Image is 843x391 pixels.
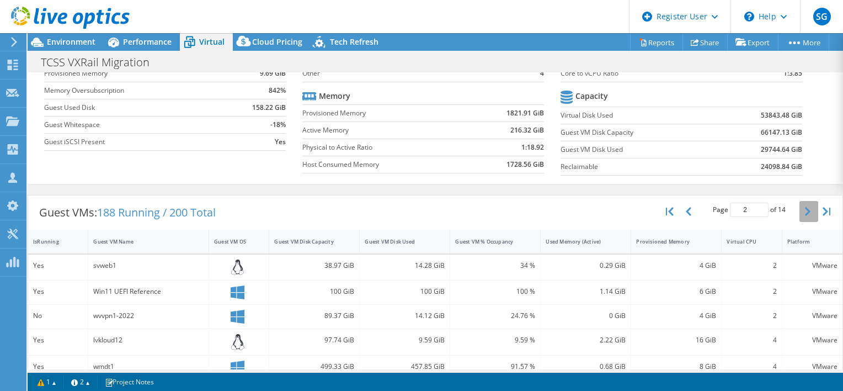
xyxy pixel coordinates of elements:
[713,203,786,217] span: Page of
[302,108,468,119] label: Provisioned Memory
[260,68,286,79] b: 9.69 GiB
[274,260,354,272] div: 38.97 GiB
[33,238,70,245] div: IsRunning
[761,161,802,172] b: 24098.84 GiB
[636,260,716,272] div: 4 GiB
[561,110,719,121] label: Virtual Disk Used
[787,238,824,245] div: Platform
[727,260,776,272] div: 2
[302,125,468,136] label: Active Memory
[252,102,286,113] b: 158.22 GiB
[93,310,204,322] div: wvvpn1-2022
[455,310,535,322] div: 24.76 %
[214,238,250,245] div: Guest VM OS
[727,310,776,322] div: 2
[365,286,445,298] div: 100 GiB
[575,91,608,102] b: Capacity
[30,375,64,389] a: 1
[787,334,837,346] div: VMware
[787,260,837,272] div: VMware
[778,34,829,51] a: More
[636,286,716,298] div: 6 GiB
[44,68,228,79] label: Provisioned Memory
[44,102,228,113] label: Guest Used Disk
[269,85,286,96] b: 842%
[63,375,98,389] a: 2
[270,119,286,130] b: -18%
[275,136,286,147] b: Yes
[787,361,837,373] div: VMware
[546,286,626,298] div: 1.14 GiB
[730,203,769,217] input: jump to page
[787,310,837,322] div: VMware
[93,286,204,298] div: Win11 UEFI Reference
[365,260,445,272] div: 14.28 GiB
[44,119,228,130] label: Guest Whitespace
[783,68,802,79] b: 1:3.85
[636,310,716,322] div: 4 GiB
[510,125,544,136] b: 216.32 GiB
[33,260,83,272] div: Yes
[93,238,190,245] div: Guest VM Name
[274,310,354,322] div: 89.37 GiB
[36,56,167,68] h1: TCSS VXRail Migration
[761,127,802,138] b: 66147.13 GiB
[274,238,341,245] div: Guest VM Disk Capacity
[47,36,95,47] span: Environment
[274,334,354,346] div: 97.74 GiB
[97,375,162,389] a: Project Notes
[561,144,719,155] label: Guest VM Disk Used
[44,136,228,147] label: Guest iSCSI Present
[28,196,227,230] div: Guest VMs:
[365,238,431,245] div: Guest VM Disk Used
[778,205,786,214] span: 14
[455,260,535,272] div: 34 %
[97,205,216,220] span: 188 Running / 200 Total
[33,310,83,322] div: No
[93,260,204,272] div: svweb1
[727,34,778,51] a: Export
[302,68,513,79] label: Other
[546,361,626,373] div: 0.68 GiB
[561,161,719,172] label: Reclaimable
[546,260,626,272] div: 0.29 GiB
[813,8,831,25] span: SG
[546,238,612,245] div: Used Memory (Active)
[546,334,626,346] div: 2.22 GiB
[727,238,763,245] div: Virtual CPU
[252,36,302,47] span: Cloud Pricing
[274,361,354,373] div: 499.33 GiB
[365,310,445,322] div: 14.12 GiB
[33,361,83,373] div: Yes
[365,361,445,373] div: 457.85 GiB
[630,34,683,51] a: Reports
[506,108,544,119] b: 1821.91 GiB
[682,34,728,51] a: Share
[744,12,754,22] svg: \n
[455,361,535,373] div: 91.57 %
[455,334,535,346] div: 9.59 %
[636,334,716,346] div: 16 GiB
[787,286,837,298] div: VMware
[199,36,225,47] span: Virtual
[561,127,719,138] label: Guest VM Disk Capacity
[761,110,802,121] b: 53843.48 GiB
[761,144,802,155] b: 29744.64 GiB
[636,238,703,245] div: Provisioned Memory
[727,286,776,298] div: 2
[302,159,468,170] label: Host Consumed Memory
[727,334,776,346] div: 4
[44,85,228,96] label: Memory Oversubscription
[521,142,544,153] b: 1:18.92
[123,36,172,47] span: Performance
[330,36,378,47] span: Tech Refresh
[506,159,544,170] b: 1728.56 GiB
[319,91,350,102] b: Memory
[727,361,776,373] div: 4
[33,334,83,346] div: Yes
[365,334,445,346] div: 9.59 GiB
[302,142,468,153] label: Physical to Active Ratio
[274,286,354,298] div: 100 GiB
[636,361,716,373] div: 8 GiB
[455,238,522,245] div: Guest VM % Occupancy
